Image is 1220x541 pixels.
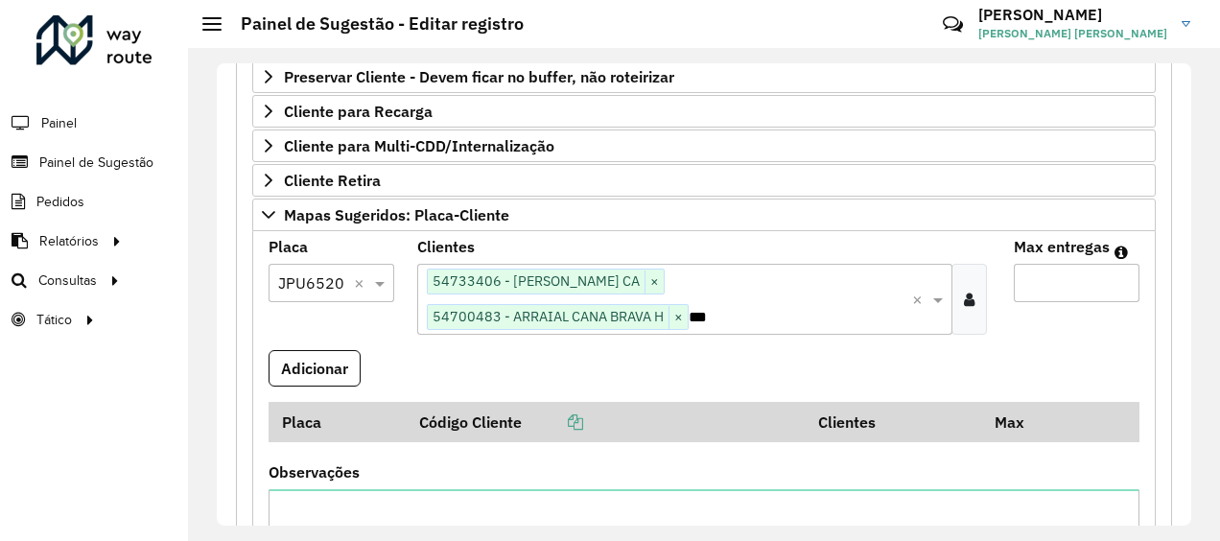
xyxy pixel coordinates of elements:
[39,153,153,173] span: Painel de Sugestão
[522,412,583,432] a: Copiar
[36,192,84,212] span: Pedidos
[284,207,509,223] span: Mapas Sugeridos: Placa-Cliente
[284,69,674,84] span: Preservar Cliente - Devem ficar no buffer, não roteirizar
[978,25,1167,42] span: [PERSON_NAME] [PERSON_NAME]
[354,271,370,294] span: Clear all
[645,270,664,294] span: ×
[252,129,1156,162] a: Cliente para Multi-CDD/Internalização
[1114,245,1128,260] em: Máximo de clientes que serão colocados na mesma rota com os clientes informados
[428,270,645,293] span: 54733406 - [PERSON_NAME] CA
[269,460,360,483] label: Observações
[284,104,433,119] span: Cliente para Recarga
[269,235,308,258] label: Placa
[252,199,1156,231] a: Mapas Sugeridos: Placa-Cliente
[252,95,1156,128] a: Cliente para Recarga
[669,306,688,329] span: ×
[284,173,381,188] span: Cliente Retira
[284,138,554,153] span: Cliente para Multi-CDD/Internalização
[252,164,1156,197] a: Cliente Retira
[806,402,981,442] th: Clientes
[41,113,77,133] span: Painel
[269,402,406,442] th: Placa
[981,402,1058,442] th: Max
[932,4,974,45] a: Contato Rápido
[38,270,97,291] span: Consultas
[428,305,669,328] span: 54700483 - ARRAIAL CANA BRAVA H
[1014,235,1110,258] label: Max entregas
[978,6,1167,24] h3: [PERSON_NAME]
[269,350,361,387] button: Adicionar
[39,231,99,251] span: Relatórios
[222,13,524,35] h2: Painel de Sugestão - Editar registro
[406,402,805,442] th: Código Cliente
[252,60,1156,93] a: Preservar Cliente - Devem ficar no buffer, não roteirizar
[912,288,928,311] span: Clear all
[36,310,72,330] span: Tático
[417,235,475,258] label: Clientes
